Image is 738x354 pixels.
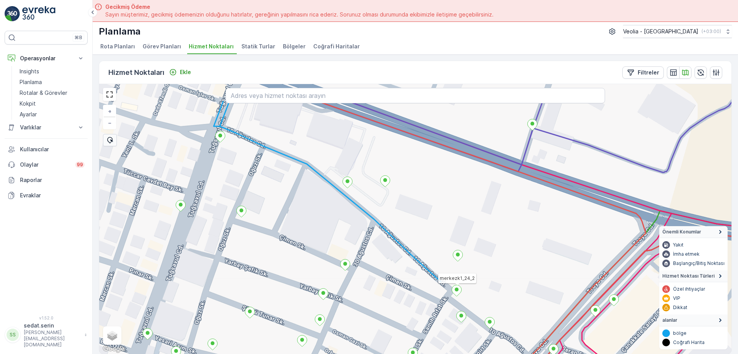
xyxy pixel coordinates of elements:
p: sedat.serin [24,322,81,329]
button: Varlıklar [5,120,88,135]
a: Ayarlar [17,109,88,120]
a: Layers [104,327,121,344]
p: VIP [673,295,680,301]
p: Veolia - [GEOGRAPHIC_DATA] [623,28,698,35]
span: Gecikmiş Ödeme [105,3,494,11]
p: Raporlar [20,176,85,184]
a: Kullanıcılar [5,142,88,157]
div: SS [7,329,19,341]
a: Raporlar [5,172,88,188]
p: [PERSON_NAME][EMAIL_ADDRESS][DOMAIN_NAME] [24,329,81,348]
input: Adres veya hizmet noktası arayın [226,88,605,103]
a: Planlama [17,77,88,88]
button: Operasyonlar [5,51,88,66]
p: İmha etmek [673,251,700,257]
span: Bölgeler [283,43,306,50]
span: alanlar [662,317,677,323]
p: ( +03:00 ) [701,28,721,35]
p: Dikkat [673,304,687,311]
span: Rota Planları [100,43,135,50]
button: Ekle [166,68,194,77]
summary: Önemli Konumlar [659,226,728,238]
a: View Fullscreen [104,89,115,100]
span: Görev Planları [143,43,181,50]
span: Sayın müşterimiz, gecikmiş ödemenizin olduğunu hatırlatır, gereğinin yapılmasını rica ederiz. Sor... [105,11,494,18]
span: Hizmet Noktası Türleri [662,273,715,279]
span: Statik Turlar [241,43,275,50]
span: Önemli Konumlar [662,229,701,235]
div: Toplu Seçim [103,134,117,146]
p: Olaylar [20,161,71,169]
img: logo [5,6,20,22]
summary: Hizmet Noktası Türleri [659,270,728,282]
p: Yakıt [673,242,683,248]
a: Uzaklaştır [104,117,115,129]
a: Evraklar [5,188,88,203]
span: v 1.52.0 [5,316,88,320]
p: Kullanıcılar [20,146,85,153]
a: Rotalar & Görevler [17,88,88,98]
p: Ayarlar [20,111,37,118]
span: − [108,119,112,126]
a: Yakınlaştır [104,106,115,117]
p: Kokpit [20,100,36,108]
p: Hizmet Noktaları [108,67,165,78]
p: Evraklar [20,192,85,199]
button: Veolia - [GEOGRAPHIC_DATA](+03:00) [623,25,732,38]
p: Varlıklar [20,124,72,131]
span: Hizmet Noktaları [189,43,234,50]
img: logo_light-DOdMpM7g.png [22,6,55,22]
button: Filtreler [622,66,664,79]
p: Operasyonlar [20,55,72,62]
a: Bu bölgeyi Google Haritalar'da açın (yeni pencerede açılır) [101,344,126,354]
p: Ekle [180,68,191,76]
p: Planlama [99,25,141,38]
p: Başlangıç/Bitiş Noktası [673,260,725,266]
span: Coğrafi Haritalar [313,43,360,50]
a: Insights [17,66,88,77]
a: Kokpit [17,98,88,109]
p: Özel ihtiyaçlar [673,286,705,292]
p: bölge [673,330,686,336]
p: ⌘B [75,35,82,41]
p: Insights [20,68,39,75]
p: 99 [77,162,83,168]
a: Olaylar99 [5,157,88,172]
span: + [108,108,111,114]
img: Google [101,344,126,354]
p: Rotalar & Görevler [20,89,67,97]
p: Planlama [20,78,42,86]
summary: alanlar [659,314,728,326]
p: Filtreler [638,69,659,76]
p: Coğrafi Harita [673,339,705,346]
button: SSsedat.serin[PERSON_NAME][EMAIL_ADDRESS][DOMAIN_NAME] [5,322,88,348]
